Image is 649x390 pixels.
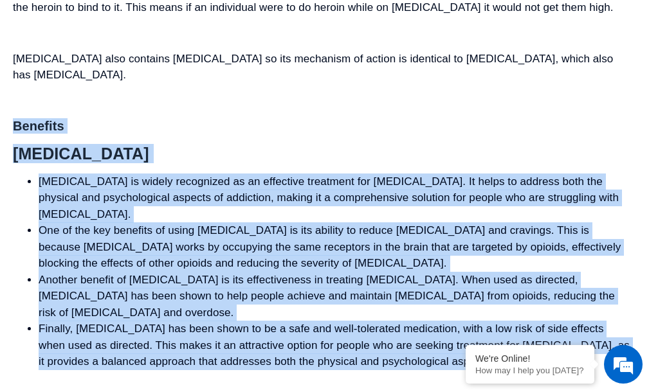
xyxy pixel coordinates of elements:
[39,321,630,370] li: Finally, [MEDICAL_DATA] has been shown to be a safe and well-tolerated medication, with a low ris...
[14,66,33,85] div: Navigation go back
[13,51,630,84] p: [MEDICAL_DATA] also contains [MEDICAL_DATA] so its mechanism of action is identical to [MEDICAL_D...
[475,353,585,364] div: We're Online!
[39,222,630,272] li: One of the key benefits of using [MEDICAL_DATA] is its ability to reduce [MEDICAL_DATA] and cravi...
[75,114,178,244] span: We're online!
[211,6,242,37] div: Minimize live chat window
[6,256,245,301] textarea: Type your message and hit 'Enter'
[39,272,630,321] li: Another benefit of [MEDICAL_DATA] is its effectiveness in treating [MEDICAL_DATA]. When used as d...
[39,173,630,223] li: [MEDICAL_DATA] is widely recognized as an effective treatment for [MEDICAL_DATA]. It helps to add...
[86,67,235,84] div: Chat with us now
[13,118,630,134] h3: Benefits
[475,366,585,375] p: How may I help you today?
[13,144,630,163] h4: [MEDICAL_DATA]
